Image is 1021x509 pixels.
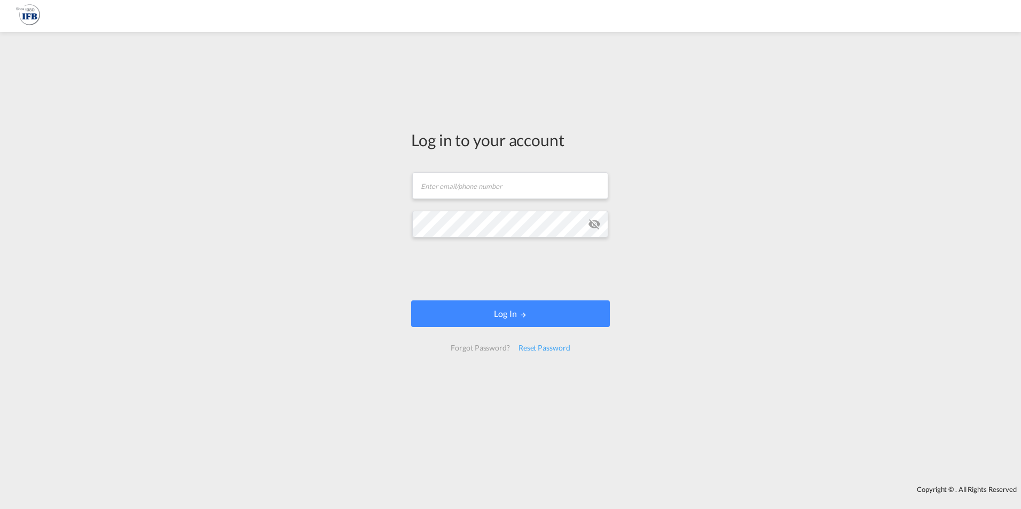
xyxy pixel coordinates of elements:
[429,248,592,290] iframe: reCAPTCHA
[411,129,610,151] div: Log in to your account
[412,172,608,199] input: Enter email/phone number
[16,4,40,28] img: 1f261f00256b11eeaf3d89493e6660f9.png
[588,218,601,230] md-icon: icon-eye-off
[514,338,575,357] div: Reset Password
[411,300,610,327] button: LOGIN
[446,338,514,357] div: Forgot Password?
